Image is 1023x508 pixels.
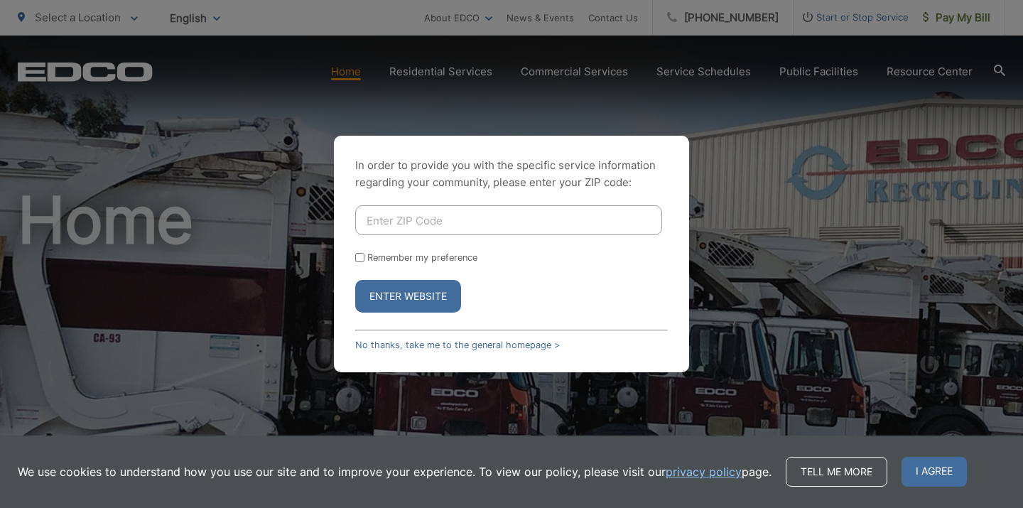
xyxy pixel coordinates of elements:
[18,463,772,480] p: We use cookies to understand how you use our site and to improve your experience. To view our pol...
[355,280,461,313] button: Enter Website
[666,463,742,480] a: privacy policy
[786,457,887,487] a: Tell me more
[902,457,967,487] span: I agree
[355,205,662,235] input: Enter ZIP Code
[355,157,668,191] p: In order to provide you with the specific service information regarding your community, please en...
[367,252,477,263] label: Remember my preference
[355,340,560,350] a: No thanks, take me to the general homepage >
